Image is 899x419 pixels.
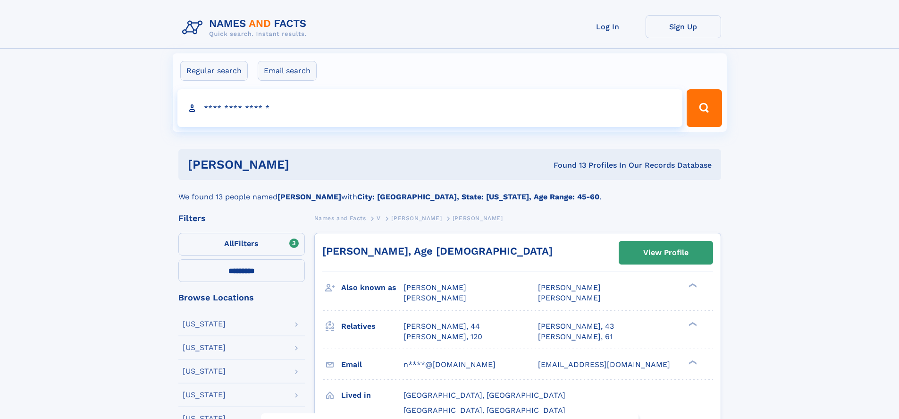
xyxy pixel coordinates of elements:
[403,321,480,332] a: [PERSON_NAME], 44
[183,344,226,351] div: [US_STATE]
[183,320,226,328] div: [US_STATE]
[538,360,670,369] span: [EMAIL_ADDRESS][DOMAIN_NAME]
[224,239,234,248] span: All
[188,159,421,171] h1: [PERSON_NAME]
[258,61,317,81] label: Email search
[180,61,248,81] label: Regular search
[357,192,599,201] b: City: [GEOGRAPHIC_DATA], State: [US_STATE], Age Range: 45-60
[538,293,601,302] span: [PERSON_NAME]
[183,368,226,375] div: [US_STATE]
[687,89,722,127] button: Search Button
[686,321,697,327] div: ❯
[177,89,683,127] input: search input
[183,391,226,399] div: [US_STATE]
[538,321,614,332] a: [PERSON_NAME], 43
[341,280,403,296] h3: Also known as
[403,293,466,302] span: [PERSON_NAME]
[377,215,381,222] span: V
[686,359,697,365] div: ❯
[341,387,403,403] h3: Lived in
[178,214,305,222] div: Filters
[341,357,403,373] h3: Email
[178,233,305,256] label: Filters
[453,215,503,222] span: [PERSON_NAME]
[377,212,381,224] a: V
[646,15,721,38] a: Sign Up
[314,212,366,224] a: Names and Facts
[538,332,613,342] a: [PERSON_NAME], 61
[391,212,442,224] a: [PERSON_NAME]
[686,282,697,289] div: ❯
[403,406,565,415] span: [GEOGRAPHIC_DATA], [GEOGRAPHIC_DATA]
[403,283,466,292] span: [PERSON_NAME]
[391,215,442,222] span: [PERSON_NAME]
[619,241,713,264] a: View Profile
[421,160,712,171] div: Found 13 Profiles In Our Records Database
[178,180,721,203] div: We found 13 people named with .
[403,332,482,342] a: [PERSON_NAME], 120
[538,283,601,292] span: [PERSON_NAME]
[277,192,341,201] b: [PERSON_NAME]
[341,318,403,334] h3: Relatives
[178,15,314,41] img: Logo Names and Facts
[570,15,646,38] a: Log In
[322,245,553,257] a: [PERSON_NAME], Age [DEMOGRAPHIC_DATA]
[178,293,305,302] div: Browse Locations
[643,242,689,264] div: View Profile
[403,391,565,400] span: [GEOGRAPHIC_DATA], [GEOGRAPHIC_DATA]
